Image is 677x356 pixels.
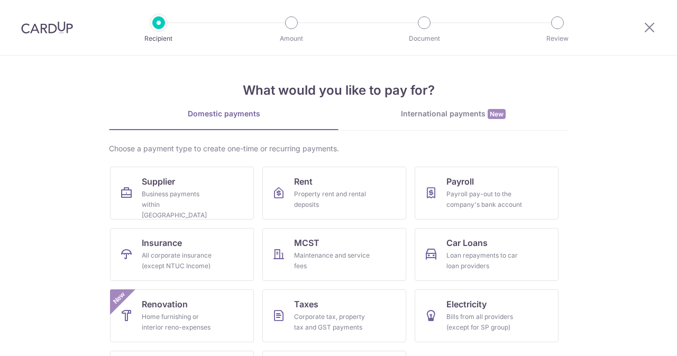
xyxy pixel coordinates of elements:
[142,189,218,221] div: Business payments within [GEOGRAPHIC_DATA]
[294,298,318,311] span: Taxes
[262,289,406,342] a: TaxesCorporate tax, property tax and GST payments
[446,298,487,311] span: Electricity
[109,143,568,154] div: Choose a payment type to create one-time or recurring payments.
[111,289,128,307] span: New
[142,312,218,333] div: Home furnishing or interior reno-expenses
[415,228,559,281] a: Car LoansLoan repayments to car loan providers
[446,175,474,188] span: Payroll
[262,167,406,220] a: RentProperty rent and rental deposits
[110,289,254,342] a: RenovationHome furnishing or interior reno-expensesNew
[109,108,338,119] div: Domestic payments
[142,175,175,188] span: Supplier
[518,33,597,44] p: Review
[446,250,523,271] div: Loan repayments to car loan providers
[294,175,313,188] span: Rent
[120,33,198,44] p: Recipient
[142,250,218,271] div: All corporate insurance (except NTUC Income)
[446,236,488,249] span: Car Loans
[338,108,568,120] div: International payments
[446,189,523,210] div: Payroll pay-out to the company's bank account
[294,236,319,249] span: MCST
[446,312,523,333] div: Bills from all providers (except for SP group)
[488,109,506,119] span: New
[142,298,188,311] span: Renovation
[252,33,331,44] p: Amount
[294,189,370,210] div: Property rent and rental deposits
[21,21,73,34] img: CardUp
[415,289,559,342] a: ElectricityBills from all providers (except for SP group)
[294,312,370,333] div: Corporate tax, property tax and GST payments
[415,167,559,220] a: PayrollPayroll pay-out to the company's bank account
[142,236,182,249] span: Insurance
[262,228,406,281] a: MCSTMaintenance and service fees
[110,167,254,220] a: SupplierBusiness payments within [GEOGRAPHIC_DATA]
[110,228,254,281] a: InsuranceAll corporate insurance (except NTUC Income)
[109,81,568,100] h4: What would you like to pay for?
[294,250,370,271] div: Maintenance and service fees
[385,33,463,44] p: Document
